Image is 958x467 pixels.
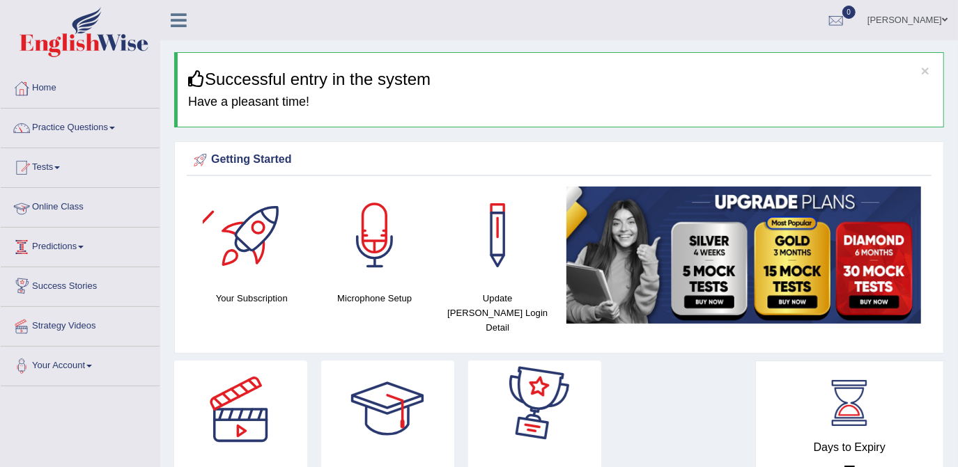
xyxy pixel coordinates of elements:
a: Your Account [1,347,160,381]
h3: Successful entry in the system [188,70,933,88]
span: 0 [842,6,856,19]
a: Home [1,69,160,104]
div: Getting Started [190,150,928,171]
h4: Microphone Setup [320,291,430,306]
a: Tests [1,148,160,183]
a: Success Stories [1,267,160,302]
img: small5.jpg [566,187,922,324]
h4: Have a pleasant time! [188,95,933,109]
button: × [921,63,929,78]
a: Strategy Videos [1,307,160,342]
h4: Days to Expiry [771,441,928,454]
a: Online Class [1,188,160,223]
a: Practice Questions [1,109,160,143]
h4: Update [PERSON_NAME] Login Detail [443,291,553,335]
h4: Your Subscription [197,291,307,306]
a: Predictions [1,228,160,262]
